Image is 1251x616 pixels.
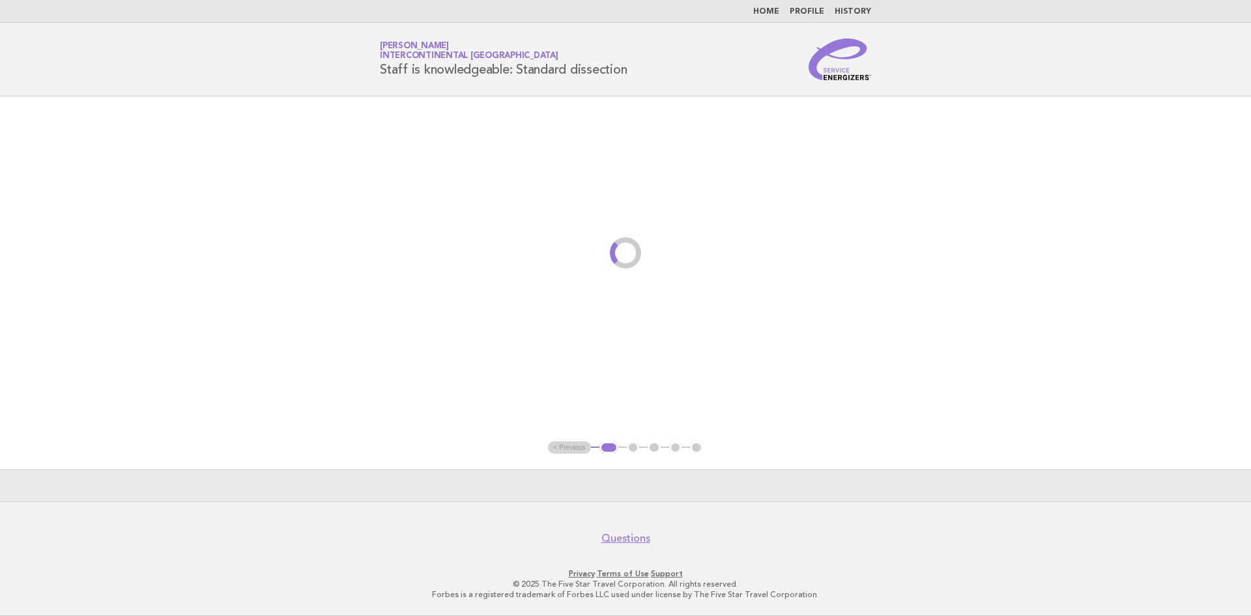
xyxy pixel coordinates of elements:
img: Service Energizers [809,38,871,80]
a: Home [753,8,779,16]
p: © 2025 The Five Star Travel Corporation. All rights reserved. [227,579,1024,589]
p: · · [227,568,1024,579]
a: Profile [790,8,824,16]
a: Terms of Use [597,569,649,578]
a: Questions [601,532,650,545]
a: Privacy [569,569,595,578]
p: Forbes is a registered trademark of Forbes LLC used under license by The Five Star Travel Corpora... [227,589,1024,600]
span: InterContinental [GEOGRAPHIC_DATA] [380,52,558,61]
h1: Staff is knowledgeable: Standard dissection [380,42,627,76]
a: [PERSON_NAME]InterContinental [GEOGRAPHIC_DATA] [380,42,558,60]
a: History [835,8,871,16]
a: Support [651,569,683,578]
